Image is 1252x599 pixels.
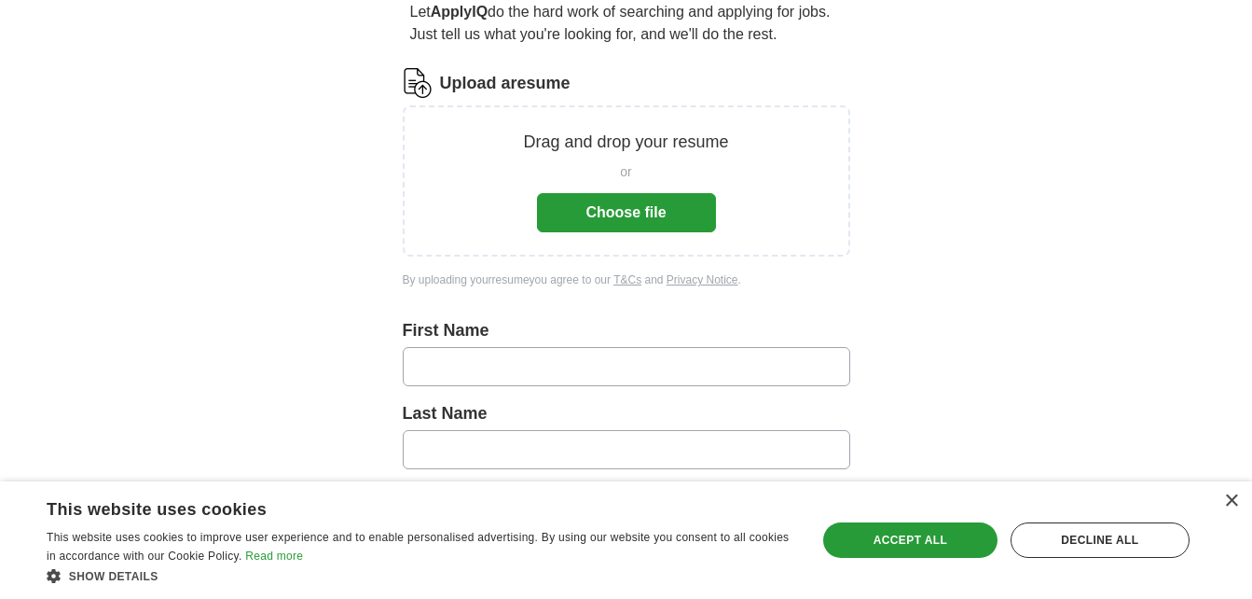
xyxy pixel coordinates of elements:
div: Accept all [823,522,997,558]
a: T&Cs [613,273,641,286]
label: First Name [403,318,850,343]
div: Decline all [1011,522,1190,558]
span: Show details [69,570,158,583]
label: Upload a resume [440,71,571,96]
div: Show details [47,566,793,585]
span: or [620,162,631,182]
div: By uploading your resume you agree to our and . [403,272,850,288]
div: This website uses cookies [47,493,747,521]
a: Read more, opens a new window [245,550,303,563]
p: Drag and drop your resume [523,130,728,155]
label: Last Name [403,401,850,426]
button: Choose file [537,193,716,232]
span: This website uses cookies to improve user experience and to enable personalised advertising. By u... [47,531,789,563]
div: Close [1224,495,1238,508]
img: CV Icon [403,68,433,98]
a: Privacy Notice [667,273,738,286]
strong: ApplyIQ [431,4,488,20]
